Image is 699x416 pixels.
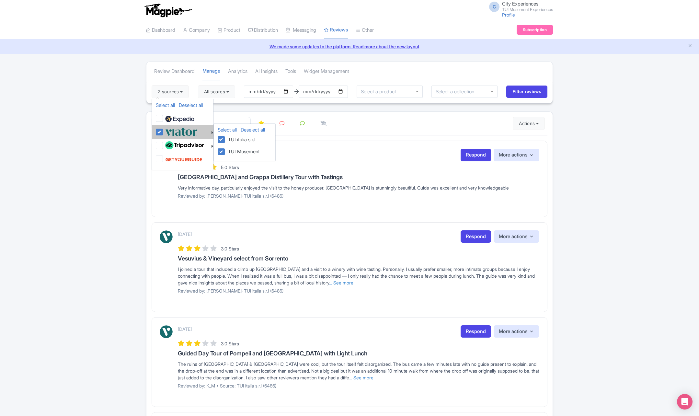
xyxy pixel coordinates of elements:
[218,127,237,133] a: Select all
[4,43,695,50] a: We made some updates to the platform. Read more about the new layout
[160,325,173,338] img: Viator Logo
[285,63,296,80] a: Tools
[198,85,235,98] button: All scores
[489,2,499,12] span: C
[178,231,192,237] p: [DATE]
[225,147,260,156] label: TUI Musement
[506,86,547,98] input: Filter reviews
[517,25,553,35] a: Subscription
[688,42,693,50] button: Close announcement
[178,174,539,180] h3: [GEOGRAPHIC_DATA] and Grappa Distillery Tour with Tastings
[241,127,265,133] a: Deselect all
[152,85,189,98] button: 2 sources
[329,280,353,285] a: ... See more
[221,165,239,170] span: 5.0 Stars
[461,325,491,338] a: Respond
[165,153,202,166] img: get_your_guide-5a6366678479520ec94e3f9d2b9f304b.svg
[485,1,553,12] a: C City Experiences TUI Musement Experiences
[221,341,239,346] span: 3.0 Stars
[513,117,545,130] button: Actions
[286,21,316,39] a: Messaging
[178,184,539,191] div: Very informative day, particularly enjoyed the visit to the honey producer. [GEOGRAPHIC_DATA] is ...
[178,326,192,332] p: [DATE]
[221,246,239,251] span: 3.0 Stars
[436,89,479,95] input: Select a collection
[502,1,538,7] span: City Experiences
[304,63,349,80] a: Widget Management
[356,21,374,39] a: Other
[152,99,214,170] ul: 2 sources
[349,375,373,380] a: ... See more
[502,12,515,17] a: Profile
[165,126,198,137] img: viator-e2bf771eb72f7a6029a5edfbb081213a.svg
[218,21,240,39] a: Product
[178,361,539,381] div: The ruins of [GEOGRAPHIC_DATA] & [GEOGRAPHIC_DATA] were cool, but the tour itself felt disorganiz...
[494,325,539,338] button: More actions
[202,62,220,81] a: Manage
[178,382,539,389] p: Reviewed by: K_M • Source: TUI italia s.r.l (6486)
[143,3,193,17] img: logo-ab69f6fb50320c5b225c76a69d11143b.png
[154,63,195,80] a: Review Dashboard
[146,21,175,39] a: Dashboard
[255,63,278,80] a: AI Insights
[461,230,491,243] a: Respond
[225,135,255,144] label: TUI italia s.r.l
[178,255,539,262] h3: Vesuvius & Vineyard select from Sorrento
[165,114,194,124] img: expedia22-01-93867e2ff94c7cd37d965f09d456db68.svg
[502,7,553,12] small: TUI Musement Experiences
[494,149,539,161] button: More actions
[160,230,173,243] img: Viator Logo
[183,21,210,39] a: Company
[677,394,693,410] div: Open Intercom Messenger
[165,141,204,150] img: tripadvisor_background-ebb97188f8c6c657a79ad20e0caa6051.svg
[324,21,348,40] a: Reviews
[178,266,539,286] div: I joined a tour that included a climb up [GEOGRAPHIC_DATA] and a visit to a winery with wine tast...
[156,102,175,108] a: Select all
[178,287,539,294] p: Reviewed by: [PERSON_NAME]: TUI italia s.r.l (6486)
[494,230,539,243] button: More actions
[178,192,539,199] p: Reviewed by: [PERSON_NAME]: TUI italia s.r.l (6486)
[361,89,400,95] input: Select a product
[179,102,203,108] a: Deselect all
[248,21,278,39] a: Distribution
[228,63,247,80] a: Analytics
[178,350,539,357] h3: Guided Day Tour of Pompeii and [GEOGRAPHIC_DATA] with Light Lunch
[461,149,491,161] a: Respond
